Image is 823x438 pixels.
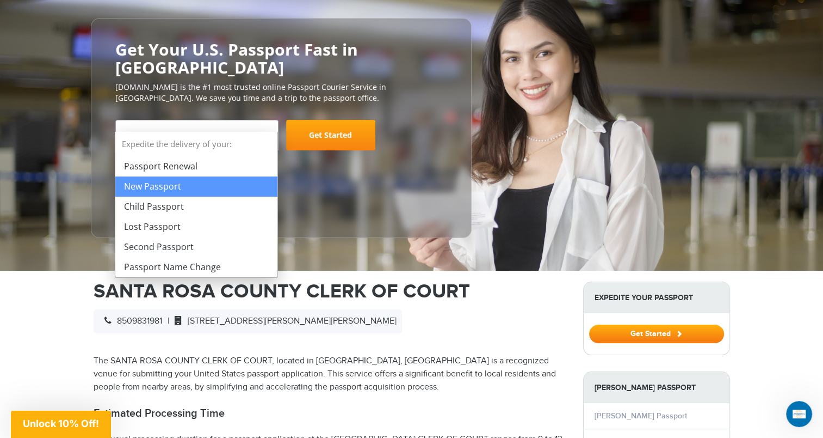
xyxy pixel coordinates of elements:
[115,156,447,167] span: Starting at $199 + government fees
[94,282,567,301] h1: SANTA ROSA COUNTY CLERK OF COURT
[99,316,162,326] span: 8509831981
[94,355,567,394] p: The SANTA ROSA COUNTY CLERK OF COURT, located in [GEOGRAPHIC_DATA], [GEOGRAPHIC_DATA] is a recogn...
[584,372,729,403] strong: [PERSON_NAME] Passport
[115,197,277,217] li: Child Passport
[115,156,277,177] li: Passport Renewal
[115,177,277,197] li: New Passport
[124,124,267,155] span: Select Your Service
[115,237,277,257] li: Second Passport
[115,120,279,150] span: Select Your Service
[286,120,375,150] a: Get Started
[595,411,687,421] a: [PERSON_NAME] Passport
[584,282,729,313] strong: Expedite Your Passport
[115,132,277,277] li: Expedite the delivery of your:
[11,411,111,438] div: Unlock 10% Off!
[115,40,447,76] h2: Get Your U.S. Passport Fast in [GEOGRAPHIC_DATA]
[124,130,211,142] span: Select Your Service
[115,132,277,156] strong: Expedite the delivery of your:
[589,325,724,343] button: Get Started
[786,401,812,427] iframe: Intercom live chat
[115,217,277,237] li: Lost Passport
[589,329,724,338] a: Get Started
[23,418,99,429] span: Unlock 10% Off!
[94,309,402,333] div: |
[169,316,397,326] span: [STREET_ADDRESS][PERSON_NAME][PERSON_NAME]
[115,82,447,104] p: [DOMAIN_NAME] is the #1 most trusted online Passport Courier Service in [GEOGRAPHIC_DATA]. We sav...
[115,257,277,277] li: Passport Name Change
[94,407,567,420] h2: Estimated Processing Time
